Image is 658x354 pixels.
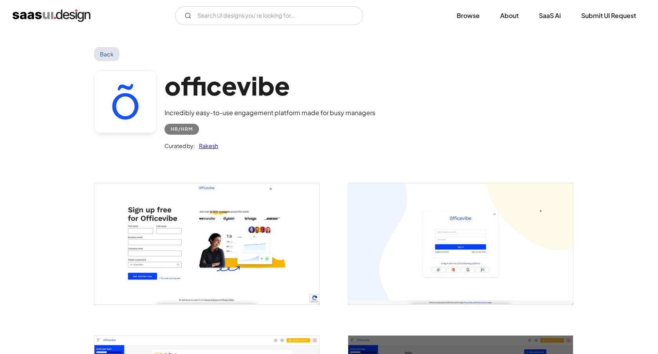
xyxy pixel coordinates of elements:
form: Email Form [175,6,363,25]
h1: officevibe [164,70,375,101]
div: Incredibly easy-to-use engagement platform made for busy managers [164,108,375,117]
a: open lightbox [348,183,573,304]
a: open lightbox [94,183,319,304]
a: Submit UI Request [572,7,645,24]
div: HR/HRM [171,125,193,134]
img: 6027724894806a10b4f90b05_officevibe%20sign%20up.jpg [94,183,319,304]
a: home [13,9,90,22]
a: Back [94,47,119,61]
img: 60277248549dbbb32f00dd6f_officevibe%20login.jpg [348,183,573,304]
a: About [491,7,528,24]
div: Curated by: [164,141,195,150]
a: SaaS Ai [530,7,570,24]
a: Rakesh [195,141,218,150]
input: Search UI designs you're looking for... [175,6,363,25]
a: Browse [447,7,489,24]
